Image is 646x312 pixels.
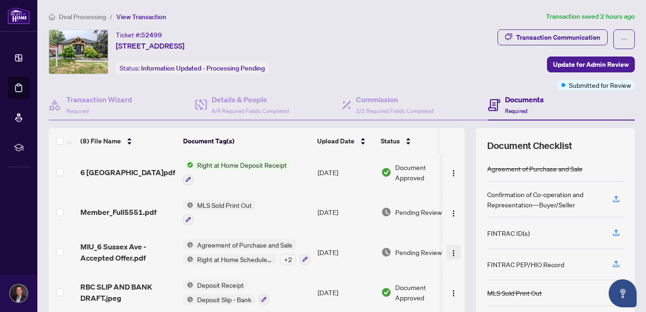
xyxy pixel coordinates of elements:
span: Submitted for Review [569,80,631,90]
div: Agreement of Purchase and Sale [487,163,582,174]
button: Logo [446,165,461,180]
button: Logo [446,285,461,300]
button: Status IconRight at Home Deposit Receipt [183,160,291,185]
div: Status: [116,62,269,74]
span: ellipsis [621,36,627,43]
div: Transaction Communication [516,30,600,45]
img: Status Icon [183,160,193,170]
img: Status Icon [183,294,193,305]
img: IMG-40762175_1.jpg [49,30,108,74]
button: Logo [446,245,461,260]
span: 4/4 Required Fields Completed [212,107,289,114]
span: MIU_6 Sussex Ave - Accepted Offer.pdf [80,241,176,263]
span: [STREET_ADDRESS] [116,40,185,51]
span: View Transaction [116,13,166,21]
img: Status Icon [183,240,193,250]
span: Upload Date [317,136,355,146]
td: [DATE] [314,192,377,233]
div: FINTRAC PEP/HIO Record [487,259,564,269]
img: Document Status [381,167,391,177]
th: (8) File Name [77,128,179,154]
button: Transaction Communication [497,29,608,45]
span: Right at Home Schedule B [193,254,276,264]
span: Status [381,136,400,146]
span: Deposit Receipt [193,280,248,290]
h4: Commission [356,94,433,105]
img: Logo [450,210,457,217]
img: Logo [450,249,457,257]
span: 52499 [141,31,162,39]
button: Update for Admin Review [547,57,635,72]
div: Confirmation of Co-operation and Representation—Buyer/Seller [487,189,601,210]
button: Logo [446,205,461,220]
img: Logo [450,170,457,177]
span: Required [66,107,89,114]
span: Deposit Slip - Bank [193,294,255,305]
span: Document Approved [395,162,453,183]
span: Deal Processing [59,13,106,21]
span: Information Updated - Processing Pending [141,64,265,72]
td: [DATE] [314,232,377,272]
article: Transaction saved 2 hours ago [546,11,635,22]
span: RBC SLIP AND BANK DRAFT.jpeg [80,281,176,304]
span: Member_Full5551.pdf [80,206,156,218]
span: Update for Admin Review [553,57,629,72]
span: Document Approved [395,282,453,303]
img: Status Icon [183,280,193,290]
h4: Transaction Wizard [66,94,132,105]
button: Status IconAgreement of Purchase and SaleStatus IconRight at Home Schedule B+2 [183,240,310,265]
span: (8) File Name [80,136,121,146]
button: Status IconMLS Sold Print Out [183,200,256,225]
span: 2/2 Required Fields Completed [356,107,433,114]
span: Pending Review [395,207,442,217]
img: Document Status [381,247,391,257]
span: Agreement of Purchase and Sale [193,240,296,250]
button: Status IconDeposit ReceiptStatus IconDeposit Slip - Bank [183,280,269,305]
img: logo [7,7,30,24]
button: Open asap [609,279,637,307]
h4: Documents [505,94,544,105]
li: / [110,11,113,22]
img: Document Status [381,207,391,217]
img: Document Status [381,287,391,298]
img: Logo [450,290,457,297]
span: home [49,14,55,20]
th: Upload Date [313,128,377,154]
div: Ticket #: [116,29,162,40]
h4: Details & People [212,94,289,105]
th: Status [377,128,456,154]
div: + 2 [280,254,296,264]
img: Profile Icon [10,284,28,302]
td: [DATE] [314,152,377,192]
img: Status Icon [183,200,193,210]
div: MLS Sold Print Out [487,288,542,298]
span: Right at Home Deposit Receipt [193,160,291,170]
span: Pending Review [395,247,442,257]
span: MLS Sold Print Out [193,200,256,210]
img: Status Icon [183,254,193,264]
div: FINTRAC ID(s) [487,228,530,238]
span: 6 [GEOGRAPHIC_DATA]pdf [80,167,175,178]
th: Document Tag(s) [179,128,313,154]
span: Document Checklist [487,139,572,152]
span: Required [505,107,527,114]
